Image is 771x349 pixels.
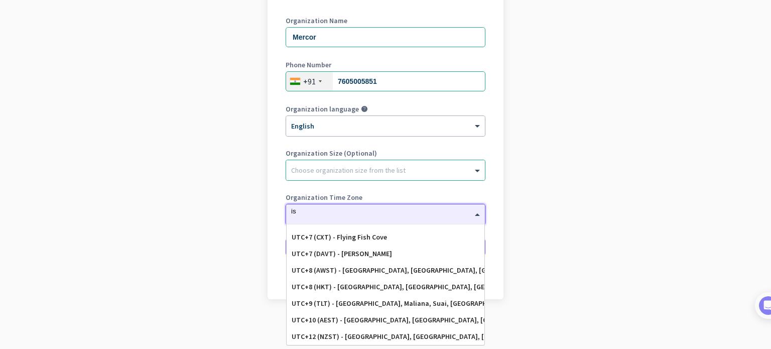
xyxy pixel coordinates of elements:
[286,71,485,91] input: 74104 10123
[292,283,479,291] div: UTC+8 (HKT) - [GEOGRAPHIC_DATA], [GEOGRAPHIC_DATA], [GEOGRAPHIC_DATA], [GEOGRAPHIC_DATA]
[286,105,359,112] label: Organization language
[286,274,485,281] div: Go back
[286,238,485,256] button: Create Organization
[292,250,479,258] div: UTC+7 (DAVT) - [PERSON_NAME]
[287,224,484,345] div: Options List
[286,150,485,157] label: Organization Size (Optional)
[303,76,316,86] div: +91
[292,332,479,341] div: UTC+12 (NZST) - [GEOGRAPHIC_DATA], [GEOGRAPHIC_DATA], [GEOGRAPHIC_DATA], [GEOGRAPHIC_DATA]
[361,105,368,112] i: help
[292,316,479,324] div: UTC+10 (AEST) - [GEOGRAPHIC_DATA], [GEOGRAPHIC_DATA], [GEOGRAPHIC_DATA], [GEOGRAPHIC_DATA]
[292,233,479,242] div: UTC+7 (CXT) - Flying Fish Cove
[286,61,485,68] label: Phone Number
[286,27,485,47] input: What is the name of your organization?
[286,194,485,201] label: Organization Time Zone
[292,266,479,275] div: UTC+8 (AWST) - [GEOGRAPHIC_DATA], [GEOGRAPHIC_DATA], [GEOGRAPHIC_DATA], [GEOGRAPHIC_DATA]
[292,299,479,308] div: UTC+9 (TLT) - [GEOGRAPHIC_DATA], Maliana, Suai, [GEOGRAPHIC_DATA]
[286,17,485,24] label: Organization Name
